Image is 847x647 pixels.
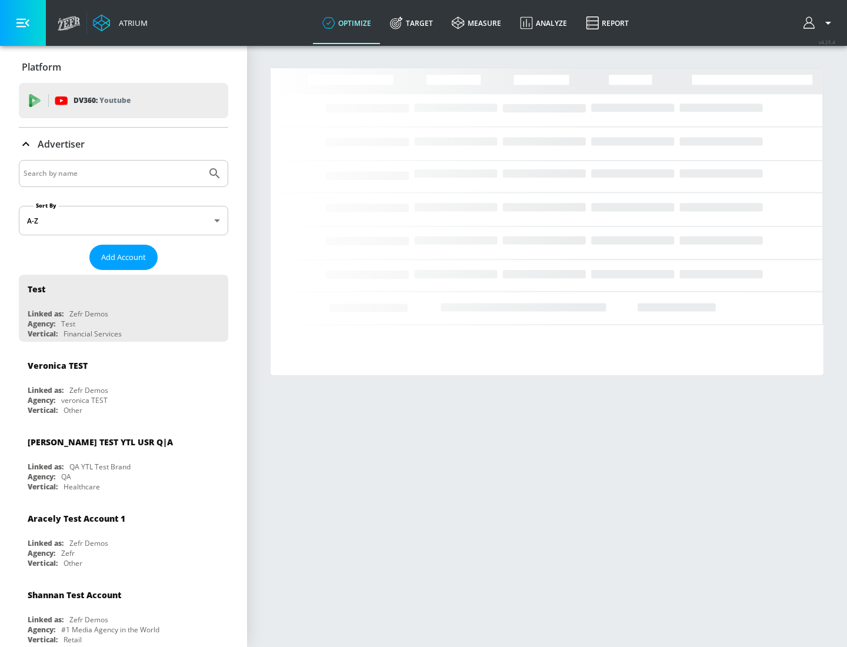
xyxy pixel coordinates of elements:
[61,395,108,405] div: veronica TEST
[19,128,228,161] div: Advertiser
[19,504,228,571] div: Aracely Test Account 1Linked as:Zefr DemosAgency:ZefrVertical:Other
[61,472,71,482] div: QA
[576,2,638,44] a: Report
[19,428,228,495] div: [PERSON_NAME] TEST YTL USR Q|ALinked as:QA YTL Test BrandAgency:QAVertical:Healthcare
[64,329,122,339] div: Financial Services
[28,589,121,601] div: Shannan Test Account
[19,275,228,342] div: TestLinked as:Zefr DemosAgency:TestVertical:Financial Services
[19,83,228,118] div: DV360: Youtube
[101,251,146,264] span: Add Account
[19,351,228,418] div: Veronica TESTLinked as:Zefr DemosAgency:veronica TESTVertical:Other
[34,202,59,209] label: Sort By
[28,309,64,319] div: Linked as:
[64,482,100,492] div: Healthcare
[114,18,148,28] div: Atrium
[28,548,55,558] div: Agency:
[64,405,82,415] div: Other
[69,385,108,395] div: Zefr Demos
[28,472,55,482] div: Agency:
[28,360,88,371] div: Veronica TEST
[24,166,202,181] input: Search by name
[89,245,158,270] button: Add Account
[69,615,108,625] div: Zefr Demos
[313,2,381,44] a: optimize
[28,513,125,524] div: Aracely Test Account 1
[28,615,64,625] div: Linked as:
[28,482,58,492] div: Vertical:
[99,94,131,106] p: Youtube
[61,548,75,558] div: Zefr
[19,51,228,84] div: Platform
[61,319,75,329] div: Test
[28,284,45,295] div: Test
[28,385,64,395] div: Linked as:
[819,39,835,45] span: v 4.25.4
[442,2,511,44] a: measure
[64,635,82,645] div: Retail
[28,436,173,448] div: [PERSON_NAME] TEST YTL USR Q|A
[74,94,131,107] p: DV360:
[28,625,55,635] div: Agency:
[61,625,159,635] div: #1 Media Agency in the World
[28,558,58,568] div: Vertical:
[93,14,148,32] a: Atrium
[28,462,64,472] div: Linked as:
[381,2,442,44] a: Target
[69,462,131,472] div: QA YTL Test Brand
[28,405,58,415] div: Vertical:
[38,138,85,151] p: Advertiser
[64,558,82,568] div: Other
[69,538,108,548] div: Zefr Demos
[22,61,61,74] p: Platform
[28,395,55,405] div: Agency:
[69,309,108,319] div: Zefr Demos
[28,319,55,329] div: Agency:
[511,2,576,44] a: Analyze
[19,206,228,235] div: A-Z
[28,538,64,548] div: Linked as:
[28,329,58,339] div: Vertical:
[28,635,58,645] div: Vertical:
